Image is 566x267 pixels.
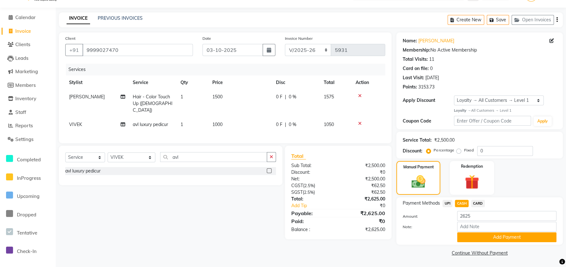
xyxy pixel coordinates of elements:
span: 1 [180,94,183,100]
label: Redemption [461,164,483,169]
span: 1500 [212,94,223,100]
div: Card on file: [403,65,429,72]
span: Payment Methods [403,200,440,207]
img: _gift.svg [460,173,484,191]
span: Check-In [17,248,37,254]
th: Action [352,75,385,90]
span: VIVEK [69,122,82,127]
th: Price [209,75,272,90]
span: 1575 [324,94,334,100]
div: ₹2,625.00 [338,196,390,202]
button: +91 [65,44,83,56]
a: Staff [2,109,54,116]
div: Services [66,64,390,75]
a: Invoice [2,28,54,35]
th: Stylist [65,75,129,90]
div: Total Visits: [403,56,428,63]
a: PREVIOUS INVOICES [98,15,143,21]
div: Balance : [287,226,338,233]
a: Settings [2,136,54,143]
a: [PERSON_NAME] [418,38,454,44]
a: Reports [2,122,54,130]
button: Apply [534,116,552,126]
th: Disc [272,75,320,90]
th: Total [320,75,352,90]
a: Continue Without Payment [398,250,562,256]
span: Completed [17,157,41,163]
div: ( ) [287,189,338,196]
span: 1 [180,122,183,127]
label: Note: [398,224,452,230]
div: No Active Membership [403,47,556,53]
a: INVOICE [67,13,90,24]
span: Inventory [15,95,36,102]
span: Total [291,153,306,159]
div: ₹0 [338,169,390,176]
div: ( ) [287,182,338,189]
span: Invoice [15,28,31,34]
label: Manual Payment [403,164,434,170]
span: UPI [442,200,452,207]
span: CGST [291,183,303,188]
span: SGST [291,189,303,195]
a: Leads [2,55,54,62]
span: InProgress [17,175,41,181]
label: Date [202,36,211,41]
span: | [285,94,286,100]
div: All Customers → Level 1 [454,108,556,113]
div: [DATE] [425,74,439,81]
span: Members [15,82,36,88]
input: Search by Name/Mobile/Email/Code [82,44,193,56]
span: Calendar [15,14,36,20]
button: Open Invoices [512,15,554,25]
span: [PERSON_NAME] [69,94,105,100]
input: Search or Scan [160,152,267,162]
div: Coupon Code [403,118,454,124]
div: ₹62.50 [338,182,390,189]
div: ₹2,500.00 [338,176,390,182]
span: 0 % [289,121,296,128]
span: Tentative [17,230,37,236]
label: Fixed [464,147,473,153]
span: Leads [15,55,28,61]
div: 0 [430,65,433,72]
div: 11 [429,56,434,63]
a: Calendar [2,14,54,21]
div: ₹2,625.00 [338,226,390,233]
a: Marketing [2,68,54,75]
img: _cash.svg [407,174,430,190]
span: 0 % [289,94,296,100]
input: Enter Offer / Coupon Code [454,116,531,126]
span: Hair - Color Touch Up ([DEMOGRAPHIC_DATA]) [133,94,173,113]
div: ₹2,500.00 [338,162,390,169]
span: Settings [15,136,33,142]
span: 0 F [276,94,282,100]
label: Invoice Number [285,36,313,41]
input: Amount [457,211,556,221]
strong: Loyalty → [454,108,471,113]
label: Client [65,36,75,41]
div: 3153.73 [418,84,435,90]
span: CASH [455,200,469,207]
span: 0 F [276,121,282,128]
span: Dropped [17,212,36,218]
button: Add Payment [457,232,556,242]
div: avl luxury pedicur [65,168,101,174]
div: ₹0 [338,217,390,225]
div: Service Total: [403,137,432,144]
button: Create New [448,15,484,25]
span: Upcoming [17,193,39,199]
div: Sub Total: [287,162,338,169]
div: Points: [403,84,417,90]
span: 1000 [212,122,223,127]
div: Payable: [287,209,338,217]
div: Discount: [403,148,422,154]
div: Apply Discount [403,97,454,104]
th: Service [129,75,177,90]
button: Save [487,15,509,25]
a: Members [2,82,54,89]
div: ₹2,500.00 [434,137,454,144]
span: 2.5% [304,190,314,195]
span: 2.5% [304,183,314,188]
a: Clients [2,41,54,48]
